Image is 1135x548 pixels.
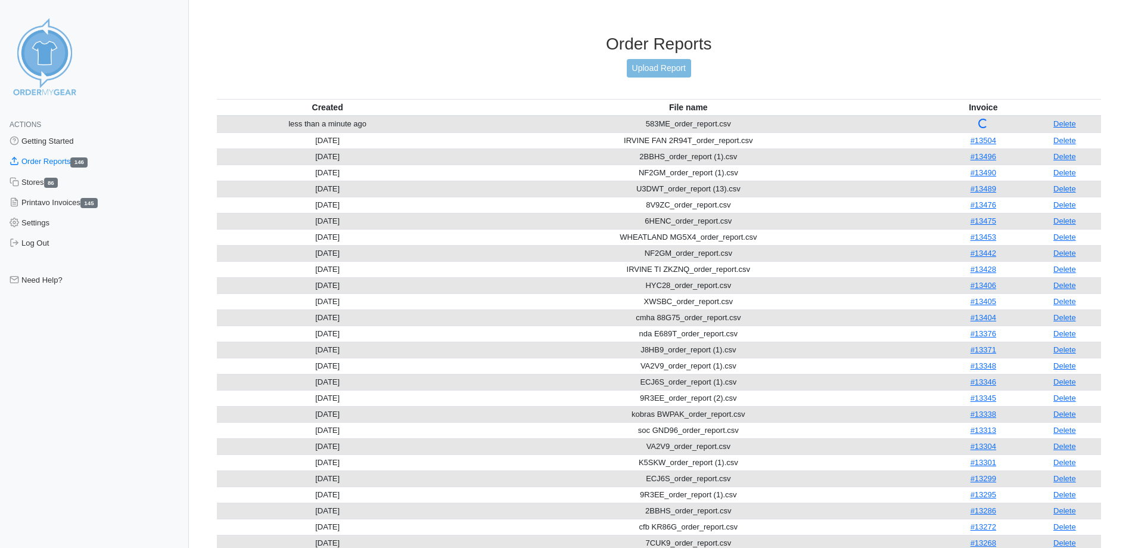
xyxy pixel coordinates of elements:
[217,116,439,133] td: less than a minute ago
[1053,442,1076,451] a: Delete
[217,342,439,358] td: [DATE]
[217,277,439,293] td: [DATE]
[217,438,439,454] td: [DATE]
[217,326,439,342] td: [DATE]
[217,422,439,438] td: [DATE]
[439,519,938,535] td: cfb KR86G_order_report.csv
[1053,426,1076,435] a: Delete
[971,249,996,258] a: #13442
[971,136,996,145] a: #13504
[439,293,938,309] td: XWSBC_order_report.csv
[971,152,996,161] a: #13496
[439,374,938,390] td: ECJ6S_order_report (1).csv
[439,406,938,422] td: kobras BWPAK_order_report.csv
[217,309,439,326] td: [DATE]
[1053,361,1076,370] a: Delete
[10,120,41,129] span: Actions
[439,326,938,342] td: nda E689T_order_report.csv
[971,168,996,177] a: #13490
[439,470,938,487] td: ECJ6S_order_report.csv
[971,184,996,193] a: #13489
[217,99,439,116] th: Created
[217,34,1102,54] h3: Order Reports
[1053,410,1076,419] a: Delete
[217,374,439,390] td: [DATE]
[971,490,996,499] a: #13295
[217,487,439,503] td: [DATE]
[1053,119,1076,128] a: Delete
[217,165,439,181] td: [DATE]
[1053,152,1076,161] a: Delete
[1053,345,1076,354] a: Delete
[971,410,996,419] a: #13338
[971,313,996,322] a: #13404
[1053,329,1076,338] a: Delete
[217,503,439,519] td: [DATE]
[971,345,996,354] a: #13371
[439,342,938,358] td: J8HB9_order_report (1).csv
[1053,136,1076,145] a: Delete
[439,229,938,245] td: WHEATLAND MG5X4_order_report.csv
[1053,538,1076,547] a: Delete
[217,406,439,422] td: [DATE]
[439,181,938,197] td: U3DWT_order_report (13).csv
[1053,265,1076,274] a: Delete
[439,165,938,181] td: NF2GM_order_report (1).csv
[217,293,439,309] td: [DATE]
[217,229,439,245] td: [DATE]
[1053,490,1076,499] a: Delete
[1053,216,1076,225] a: Delete
[971,377,996,386] a: #13346
[217,470,439,487] td: [DATE]
[439,390,938,406] td: 9R3EE_order_report (2).csv
[1053,313,1076,322] a: Delete
[439,422,938,438] td: soc GND96_order_report.csv
[439,261,938,277] td: IRVINE TI ZKZNQ_order_report.csv
[217,261,439,277] td: [DATE]
[971,297,996,306] a: #13405
[1053,474,1076,483] a: Delete
[971,216,996,225] a: #13475
[217,519,439,535] td: [DATE]
[971,233,996,242] a: #13453
[971,522,996,531] a: #13272
[439,148,938,165] td: 2BBHS_order_report (1).csv
[439,487,938,503] td: 9R3EE_order_report (1).csv
[217,454,439,470] td: [DATE]
[971,361,996,370] a: #13348
[971,265,996,274] a: #13428
[217,245,439,261] td: [DATE]
[971,506,996,515] a: #13286
[439,438,938,454] td: VA2V9_order_report.csv
[70,157,88,168] span: 146
[439,358,938,374] td: VA2V9_order_report (1).csv
[217,148,439,165] td: [DATE]
[439,309,938,326] td: cmha 88G75_order_report.csv
[439,213,938,229] td: 6HENC_order_report.csv
[439,132,938,148] td: IRVINE FAN 2R94T_order_report.csv
[439,277,938,293] td: HYC28_order_report.csv
[971,426,996,435] a: #13313
[1053,506,1076,515] a: Delete
[1053,249,1076,258] a: Delete
[627,59,691,78] a: Upload Report
[217,132,439,148] td: [DATE]
[938,99,1028,116] th: Invoice
[217,181,439,197] td: [DATE]
[971,200,996,209] a: #13476
[1053,394,1076,403] a: Delete
[439,503,938,519] td: 2BBHS_order_report.csv
[217,390,439,406] td: [DATE]
[1053,458,1076,467] a: Delete
[971,538,996,547] a: #13268
[1053,377,1076,386] a: Delete
[971,394,996,403] a: #13345
[217,358,439,374] td: [DATE]
[1053,184,1076,193] a: Delete
[217,197,439,213] td: [DATE]
[971,458,996,467] a: #13301
[44,178,58,188] span: 86
[439,99,938,116] th: File name
[971,281,996,290] a: #13406
[1053,200,1076,209] a: Delete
